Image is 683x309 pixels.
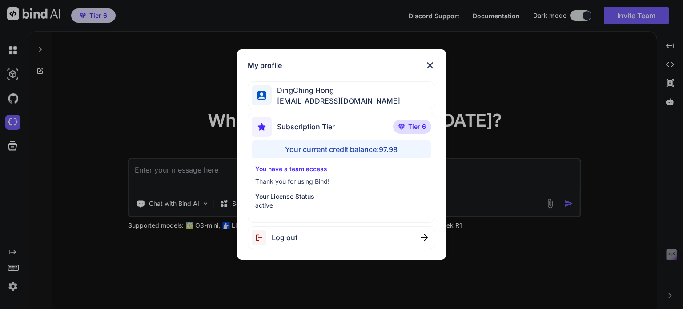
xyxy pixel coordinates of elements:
[252,117,272,137] img: subscription
[272,96,400,106] span: [EMAIL_ADDRESS][DOMAIN_NAME]
[255,201,427,210] p: active
[255,192,427,201] p: Your License Status
[272,85,400,96] span: DingChing Hong
[248,60,282,71] h1: My profile
[252,140,431,158] div: Your current credit balance: 97.98
[425,60,435,71] img: close
[398,124,405,129] img: premium
[252,230,272,245] img: logout
[421,234,428,241] img: close
[255,177,427,186] p: Thank you for using Bind!
[277,121,335,132] span: Subscription Tier
[255,165,427,173] p: You have a team access
[272,232,297,243] span: Log out
[257,91,266,100] img: profile
[408,122,426,131] span: Tier 6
